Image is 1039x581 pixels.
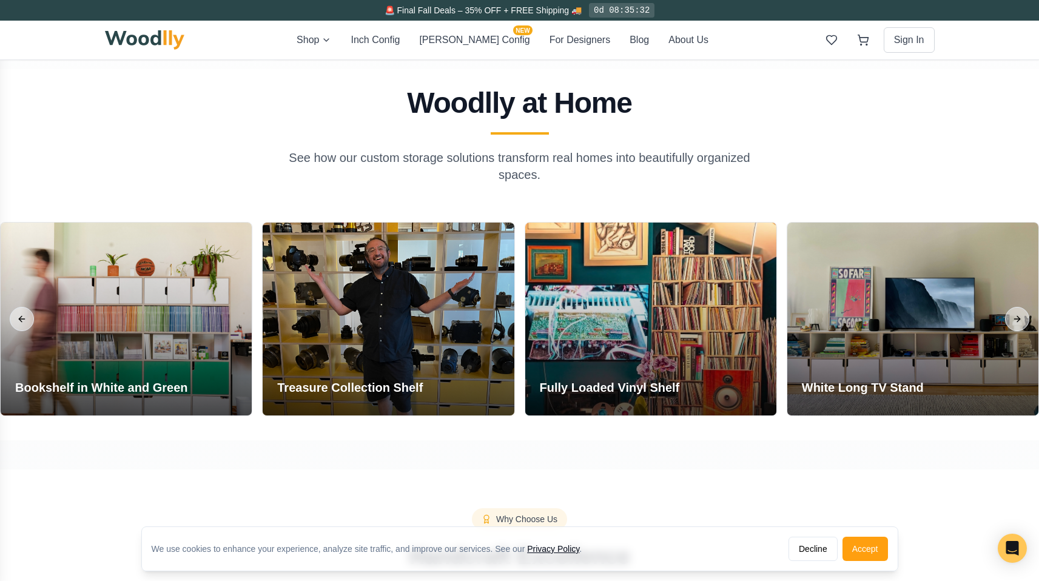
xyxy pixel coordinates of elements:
span: Why Choose Us [496,513,557,525]
h3: Fully Loaded Vinyl Shelf [540,379,680,396]
h3: Treasure Collection Shelf [277,379,423,396]
h2: Woodlly at Home [110,89,930,118]
span: NEW [513,25,532,35]
a: Privacy Policy [527,544,579,554]
img: Woodlly [105,30,185,50]
h3: Bookshelf in White and Green [15,379,187,396]
button: Sign In [884,27,935,53]
button: Shop [297,33,331,47]
div: Open Intercom Messenger [998,534,1027,563]
p: See how our custom storage solutions transform real homes into beautifully organized spaces. [287,149,753,183]
span: 🚨 Final Fall Deals – 35% OFF + FREE Shipping 🚚 [385,5,582,15]
button: Decline [788,537,838,561]
button: [PERSON_NAME] ConfigNEW [419,33,530,47]
h3: White Long TV Stand [802,379,924,396]
button: Accept [842,537,888,561]
button: For Designers [550,33,610,47]
button: About Us [668,33,708,47]
button: Inch Config [351,33,400,47]
button: Blog [630,33,649,47]
div: 0d 08:35:32 [589,3,654,18]
div: We use cookies to enhance your experience, analyze site traffic, and improve our services. See our . [152,543,592,555]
